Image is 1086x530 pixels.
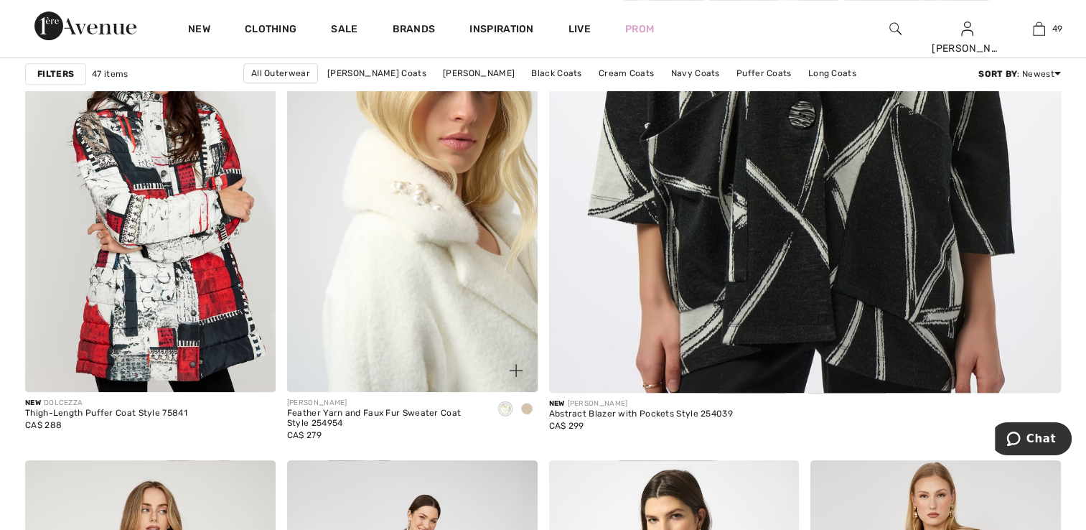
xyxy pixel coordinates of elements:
span: CA$ 279 [287,430,322,440]
img: plus_v2.svg [510,364,523,377]
div: DOLCEZZA [25,398,187,409]
a: Prom [625,22,654,37]
div: : Newest [978,68,1061,80]
a: Clothing [245,23,296,38]
span: New [25,399,41,407]
a: Live [568,22,591,37]
span: CA$ 288 [25,420,62,430]
a: New [188,23,210,38]
div: [PERSON_NAME] [287,398,483,409]
img: Thigh-Length Puffer Coat Style 75841. As sample [25,17,276,392]
img: My Bag [1033,20,1045,37]
img: My Info [961,20,973,37]
div: [PERSON_NAME] [932,41,1002,56]
a: [PERSON_NAME] Coats [320,64,434,83]
div: Thigh-Length Puffer Coat Style 75841 [25,409,187,419]
div: Feather Yarn and Faux Fur Sweater Coat Style 254954 [287,409,483,429]
a: Sale [331,23,357,38]
a: Feather Yarn and Faux Fur Sweater Coat Style 254954. Winter White [287,17,538,392]
strong: Sort By [978,69,1017,79]
a: Cream Coats [591,64,661,83]
a: 49 [1003,20,1074,37]
div: Winter White [495,398,516,422]
img: 1ère Avenue [34,11,136,40]
div: Abstract Blazer with Pockets Style 254039 [549,409,733,419]
span: Inspiration [469,23,533,38]
span: 49 [1052,22,1063,35]
a: Puffer Coats [729,64,799,83]
img: search the website [889,20,902,37]
a: Black Coats [524,64,589,83]
a: All Outerwear [243,63,318,83]
span: 47 items [92,68,128,80]
span: New [549,399,565,408]
a: [PERSON_NAME] [436,64,522,83]
a: Navy Coats [664,64,727,83]
a: Sign In [961,22,973,35]
iframe: Opens a widget where you can chat to one of our agents [995,422,1072,458]
a: Long Coats [801,64,863,83]
div: [PERSON_NAME] [549,399,733,409]
a: Brands [393,23,436,38]
div: Fawn [516,398,538,422]
strong: Filters [37,68,74,80]
span: CA$ 299 [549,421,584,431]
